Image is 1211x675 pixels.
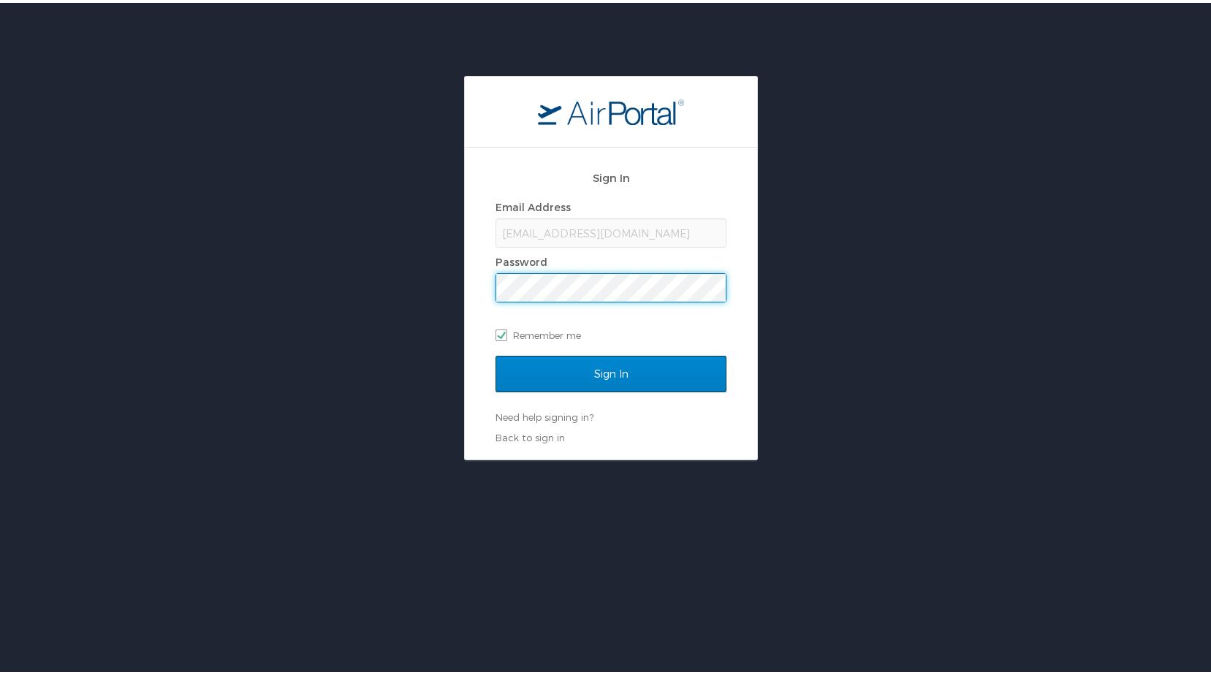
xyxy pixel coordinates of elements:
[496,429,565,441] a: Back to sign in
[496,353,726,389] input: Sign In
[496,408,593,420] a: Need help signing in?
[496,198,571,210] label: Email Address
[496,321,726,343] label: Remember me
[496,253,547,265] label: Password
[496,167,726,183] h2: Sign In
[538,96,684,122] img: logo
